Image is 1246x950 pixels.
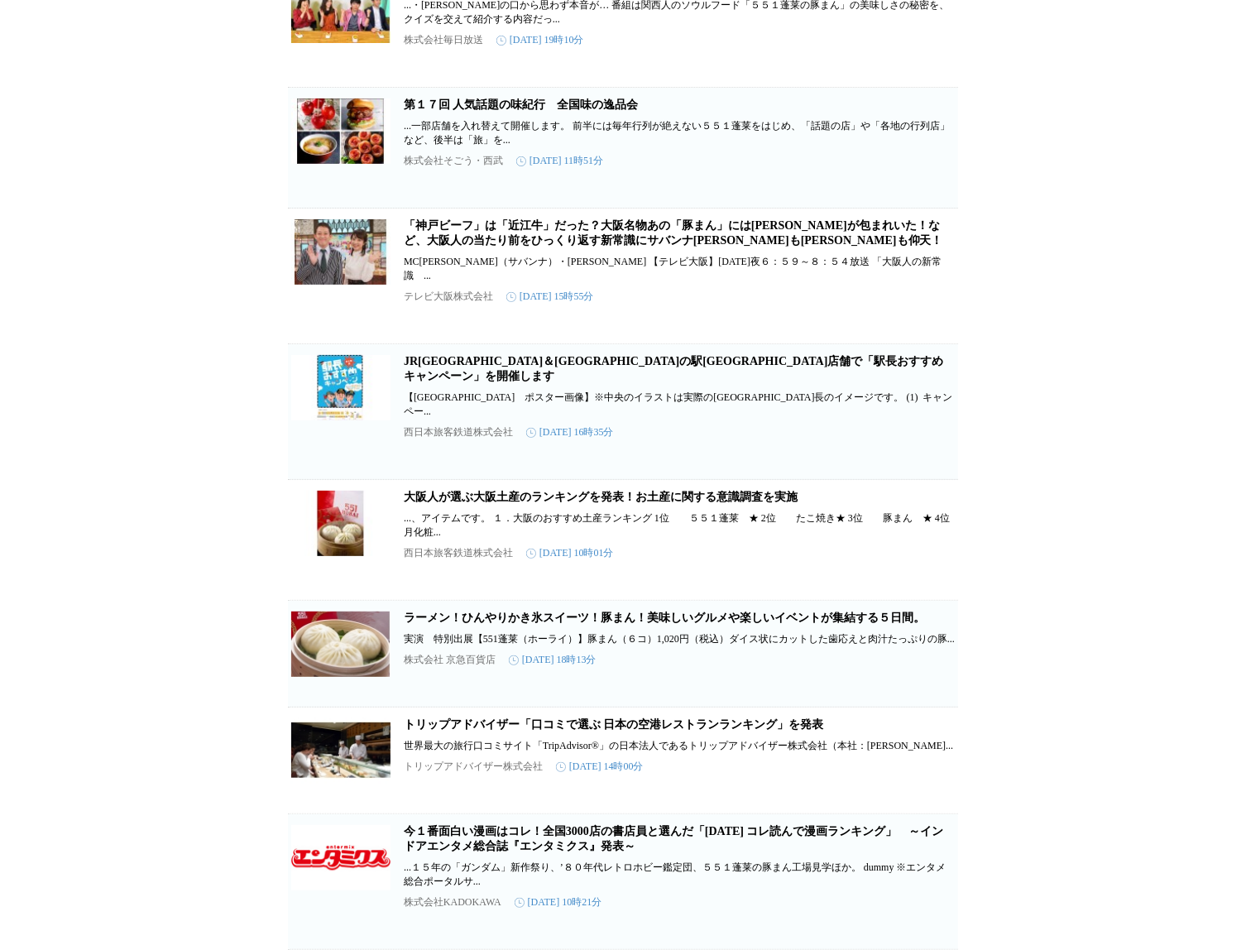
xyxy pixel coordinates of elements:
p: トリップアドバイザー株式会社 [404,760,543,774]
a: ラーメン！ひんやりかき氷スイーツ！豚まん！美味しいグルメや楽しいイベントが集結する５日間。 [404,612,925,624]
p: 西日本旅客鉄道株式会社 [404,425,513,439]
time: [DATE] 10時21分 [515,895,602,909]
time: [DATE] 19時10分 [496,33,584,47]
a: JR[GEOGRAPHIC_DATA]＆[GEOGRAPHIC_DATA]の駅[GEOGRAPHIC_DATA]店舗で「駅長おすすめキャンペーン」を開催します [404,355,944,382]
a: 大阪人が選ぶ大阪土産のランキングを発表！お土産に関する意識調査を実施 [404,491,798,503]
p: 株式会社 京急百貨店 [404,653,496,667]
p: 実演 特別出展【551蓬莱（ホーライ）】豚まん（６コ）1,020円（税込）ダイス状にカットした歯応えと肉汁たっぷりの豚... [404,632,955,646]
a: 「神戸ビーフ」は「近江牛」だった？大阪名物あの「豚まん」には[PERSON_NAME]が包まれいた！など、大阪人の当たり前をひっくり返す新常識にサバンナ[PERSON_NAME]も[PERSON... [404,219,943,247]
p: 世界最大の旅行口コミサイト「TripAdvisor®」の日本法人であるトリップアドバイザー株式会社（本社：[PERSON_NAME]... [404,739,955,753]
p: ...一部店舗を入れ替えて開催します。 前半には毎年行列が絶えない５５１蓬莱をはじめ、「話題の店」や「各地の行列店」など、後半は「旅」を... [404,119,955,147]
p: 株式会社そごう・西武 [404,154,503,168]
time: [DATE] 10時01分 [526,546,614,560]
img: トリップアドバイザー「口コミで選ぶ 日本の空港レストランランキング」を発表 [291,717,391,784]
time: [DATE] 18時13分 [509,653,597,667]
a: 第１７回 人気話題の味紀行 全国味の逸品会 [404,98,639,111]
time: [DATE] 14時00分 [556,760,644,774]
p: 株式会社KADOKAWA [404,895,501,909]
p: 西日本旅客鉄道株式会社 [404,546,513,560]
p: ...１５年の「ガンダム」新作祭り、’８０年代レトロホビー鑑定団、５５１蓬莱の豚まん工場見学ほか。 dummy ※エンタメ総合ポータルサ... [404,861,955,889]
p: 【[GEOGRAPHIC_DATA] ポスター画像】※中央のイラストは実際の[GEOGRAPHIC_DATA]長のイメージです。 (1) キャンペー... [404,391,955,419]
img: 大阪人が選ぶ大阪土産のランキングを発表！お土産に関する意識調査を実施 [291,490,391,556]
time: [DATE] 15時55分 [506,290,594,304]
img: 今１番面白い漫画はコレ！全国3000店の書店員と選んだ「2014年 コレ読んで漫画ランキング」 ～インドアエンタメ総合誌『エンタミクス』発表～ [291,824,391,890]
time: [DATE] 16時35分 [526,425,614,439]
p: テレビ大阪株式会社 [404,290,493,304]
p: MC[PERSON_NAME]（サバンナ）・[PERSON_NAME] 【テレビ大阪】[DATE]夜６：５９～８：５４放送 「大阪人の新常識 ... [404,255,955,283]
time: [DATE] 11時51分 [516,154,603,168]
img: 「神戸ビーフ」は「近江牛」だった？大阪名物あの「豚まん」には大阪愛が包まれいた！など、大阪人の当たり前をひっくり返す新常識にサバンナ高橋も川田裕美も仰天！ [291,218,391,285]
p: ...、アイテムです。 １．大阪のおすすめ土産ランキング 1位 ５５１蓬莱 ★ 2位 たこ焼き★ 3位 豚まん ★ 4位 月化粧... [404,511,955,540]
img: ラーメン！ひんやりかき氷スイーツ！豚まん！美味しいグルメや楽しいイベントが集結する５日間。 [291,611,391,677]
img: 第１７回 人気話題の味紀行 全国味の逸品会 [291,98,391,164]
a: トリップアドバイザー「口コミで選ぶ 日本の空港レストランランキング」を発表 [404,718,824,731]
p: 株式会社毎日放送 [404,33,483,47]
img: JR新大阪駅＆新神戸駅の駅ナカ店舗で「駅長おすすめキャンペーン」を開催します [291,354,391,420]
a: 今１番面白い漫画はコレ！全国3000店の書店員と選んだ「[DATE] コレ読んで漫画ランキング」 ～インドアエンタメ総合誌『エンタミクス』発表～ [404,825,944,852]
